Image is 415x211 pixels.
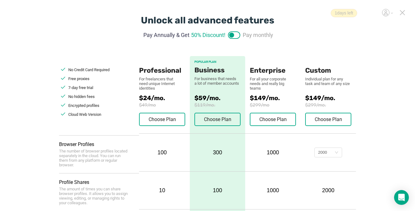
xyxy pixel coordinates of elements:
span: Free proxies [68,76,90,81]
div: 1000 [250,187,296,194]
div: Professional [139,56,185,75]
div: Unlock all advanced features [141,15,274,26]
span: Pay Annually & Get [143,31,190,39]
button: Choose Plan [250,113,296,126]
div: Browser Profiles [59,141,139,147]
div: The number of browser profiles located separately in the cloud. You can run them from any platfor... [59,149,130,167]
div: For all your corporate needs and really big teams [250,77,296,91]
span: $59/mo. [194,94,241,102]
div: POPULAR PLAN [194,60,241,64]
span: Cloud Web Version [68,112,101,117]
button: Choose Plan [139,113,185,126]
span: $149/mo. [250,94,305,102]
div: 10 [139,187,185,194]
div: Open Intercom Messenger [394,190,409,205]
span: $49/mo [139,102,190,108]
div: 2000 [318,148,327,157]
span: No Credit Card Required [68,67,110,72]
div: The amount of times you can share browser profiles. It allows you to assign viewing, editing, or ... [59,187,130,205]
div: For freelancers that need unique Internet identities [139,77,179,91]
span: 7-day free trial [68,85,93,90]
div: Enterprise [250,56,296,75]
div: Custom [305,56,351,75]
div: 100 [190,172,245,209]
div: Business [194,66,241,74]
span: $299/mo [250,102,305,108]
div: 300 [190,134,245,171]
button: Choose Plan [305,113,351,126]
span: $119/mo. [194,102,241,108]
span: $299/mo. [305,102,356,108]
span: No hidden fees [68,94,95,99]
div: 100 [139,149,185,156]
i: icon: down [335,151,338,155]
span: 50% Discount! [191,31,225,39]
span: Encrypted profiles [68,103,99,108]
span: $149/mo. [305,94,356,102]
div: For business that needs [194,76,241,81]
button: Choose Plan [194,113,241,126]
div: Individual plan for any task and team of any size [305,77,351,86]
span: $24/mo. [139,94,190,102]
span: 1 days left [331,9,357,17]
div: 2000 [305,187,351,194]
div: Profile Shares [59,179,139,185]
div: a lot of member accounts [194,81,241,86]
span: Pay monthly [243,31,273,39]
div: 1000 [250,149,296,156]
